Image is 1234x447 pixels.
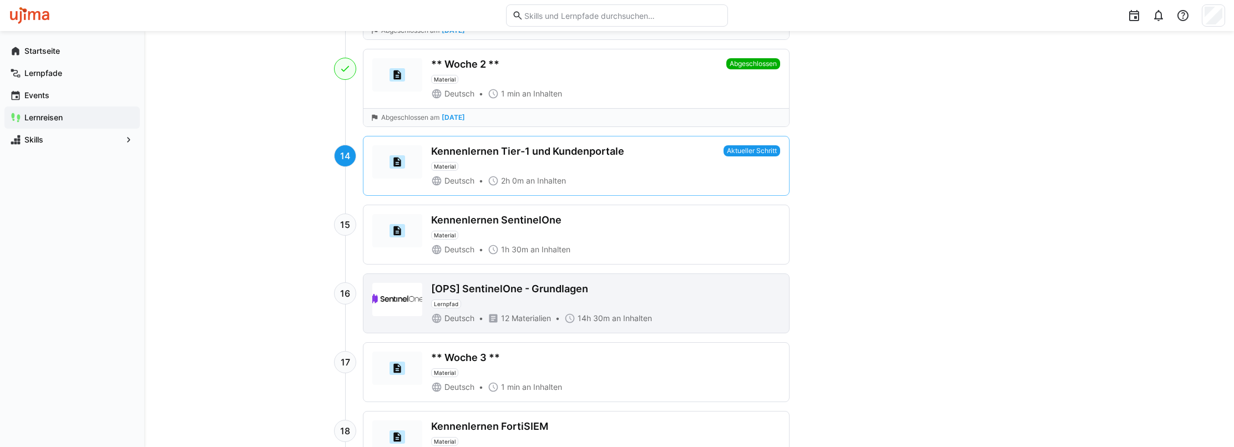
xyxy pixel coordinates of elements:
span: [DATE] [442,114,465,121]
div: [OPS] SentinelOne - Grundlagen [431,283,588,295]
span: Deutsch [444,88,474,99]
span: Abgeschlossen [726,58,780,69]
span: 14h 30m an Inhalten [578,313,652,324]
div: Kennenlernen SentinelOne [431,214,562,226]
span: Deutsch [444,313,474,324]
span: 1 min an Inhalten [501,88,562,99]
div: Kennenlernen Tier-1 und Kundenportale [431,145,624,158]
span: Deutsch [444,175,474,186]
div: 15 [334,214,356,236]
div: 16 [334,282,356,304]
span: Deutsch [444,382,474,393]
span: 1 min an Inhalten [501,382,562,393]
span: 1h 30m an Inhalten [501,244,570,255]
div: 18 [334,420,356,442]
span: Material [434,369,456,376]
span: 2h 0m an Inhalten [501,175,566,186]
span: Abgeschlossen am [381,113,439,122]
div: Kennenlernen FortiSIEM [431,420,548,433]
span: Aktueller Schritt [724,145,780,156]
input: Skills und Lernpfade durchsuchen… [523,11,722,21]
span: 12 Materialien [501,313,551,324]
span: Material [434,76,456,83]
span: Material [434,438,456,445]
span: Lernpfad [434,301,458,307]
span: Deutsch [444,244,474,255]
span: Material [434,232,456,238]
div: 14 [334,145,356,167]
span: Material [434,163,456,170]
img: [OPS] SentinelOne - Grundlagen [372,283,422,316]
div: 17 [334,351,356,373]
